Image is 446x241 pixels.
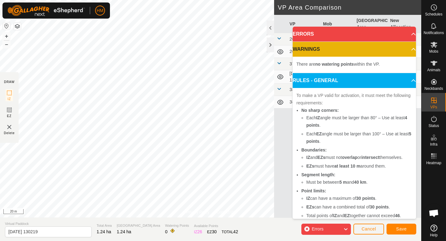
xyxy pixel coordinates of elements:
[361,155,379,160] b: intersect
[425,204,443,222] a: Open chat
[306,115,407,128] b: 4 points
[354,180,366,185] b: 40 km
[217,209,235,215] a: Contact Us
[97,223,112,228] span: Total Area
[7,5,85,16] img: Gallagher Logo
[430,105,437,109] span: VPs
[3,41,10,48] button: –
[430,233,438,237] span: Help
[334,164,360,169] b: at least 10 m
[316,115,320,120] b: IZ
[425,12,442,16] span: Schedules
[426,161,441,165] span: Heatmap
[222,229,238,235] div: TOTAL
[3,22,10,30] button: Reset Map
[293,77,338,84] span: RULES - GENERAL
[97,7,103,14] span: HM
[422,222,446,239] a: Help
[197,229,202,234] span: 26
[8,97,11,101] span: IZ
[321,15,354,33] th: Mob
[424,87,443,90] span: Neckbands
[361,226,376,231] span: Cancel
[207,229,217,235] div: EZ
[317,155,326,160] b: EZs
[14,23,21,30] button: Map Layers
[306,164,314,169] b: EZs
[293,88,416,224] p-accordion-content: RULES - GENERAL
[293,73,416,88] p-accordion-header: RULES - GENERAL
[427,68,440,72] span: Animals
[293,46,320,53] span: WARNINGS
[287,15,321,33] th: VP
[301,172,335,177] b: Segment length:
[356,196,375,201] b: 30 points
[301,188,326,193] b: Point limits:
[293,42,416,57] p-accordion-header: WARNINGS
[5,221,92,226] span: Virtual Paddock
[4,80,15,84] div: DRAW
[301,108,339,113] b: No sharp corners:
[3,33,10,40] button: +
[306,196,310,201] b: IZ
[165,229,168,234] span: 0
[370,204,389,209] b: 30 points
[278,4,421,11] h2: VP Area Comparison
[306,155,310,160] b: IZ
[339,180,347,185] b: 5 m
[287,46,321,58] td: 20
[344,213,350,218] b: EZ
[430,142,437,146] span: Infra
[117,223,160,228] span: [GEOGRAPHIC_DATA] Area
[387,224,416,234] button: Save
[306,203,412,211] li: can have a combined total of .
[293,30,314,38] span: ERRORS
[233,229,238,234] span: 42
[333,213,337,218] b: IZ
[354,15,387,33] th: [GEOGRAPHIC_DATA] Area
[353,224,384,234] button: Cancel
[97,229,111,234] span: 1.24 ha
[287,70,321,84] td: [DATE] 130056
[296,93,411,105] span: To make a VP valid for activation, it must meet the following requirements:
[428,124,439,128] span: Status
[306,212,412,219] li: Total points of and together cannot exceed .
[342,155,357,160] b: overlap
[6,123,13,131] img: VP
[290,61,297,66] span: 37a
[306,178,412,186] li: Must be between and .
[194,223,238,229] span: Available Points
[306,162,412,170] li: must have around them.
[395,213,400,218] b: 46
[290,37,300,42] span: 20(2)
[4,131,15,135] span: Delete
[194,229,202,235] div: IZ
[424,31,444,35] span: Notifications
[293,27,416,42] p-accordion-header: ERRORS
[117,229,131,234] span: 1.24 ha
[7,114,12,118] span: EZ
[306,204,314,209] b: EZs
[429,50,438,53] span: Mobs
[301,147,327,152] b: Boundaries:
[306,154,412,161] li: and must not or themselves.
[296,62,380,67] span: There are within the VP.
[396,226,407,231] span: Save
[306,130,412,145] li: Each angle must be larger than 100° – Use at least .
[186,209,209,215] a: Privacy Policy
[306,131,411,144] b: 5 points
[315,62,354,67] b: no watering points
[306,195,412,202] li: can have a maximum of .
[312,226,323,231] span: Errors
[212,229,217,234] span: 30
[388,15,421,33] th: New Allocation
[165,223,189,228] span: Watering Points
[306,114,412,129] li: Each angle must be larger than 80° – Use at least .
[293,57,416,73] p-accordion-content: WARNINGS
[316,131,322,136] b: EZ
[287,96,321,108] td: 38
[290,87,295,92] span: 38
